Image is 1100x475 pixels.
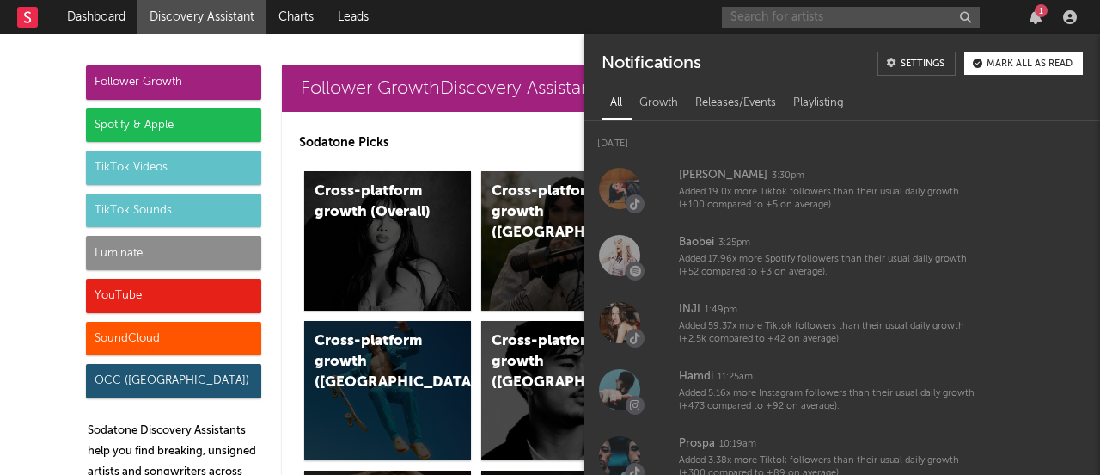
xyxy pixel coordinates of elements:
[1030,10,1042,24] button: 1
[785,89,852,118] div: Playlisting
[718,371,753,384] div: 11:25am
[86,151,261,185] div: TikTok Videos
[679,299,700,320] div: INJI
[679,320,981,347] div: Added 59.37x more Tiktok followers than their usual daily growth (+2.5k compared to +42 on average).
[679,186,981,213] div: Added 19.0x more Tiktok followers than their usual daily growth (+100 compared to +5 on average).
[86,194,261,228] div: TikTok Sounds
[679,434,715,454] div: Prospa
[772,170,804,182] div: 3:30pm
[584,289,1100,356] a: INJI1:49pmAdded 59.37x more Tiktok followers than their usual daily growth (+2.5k compared to +42...
[304,171,471,311] a: Cross-platform growth (Overall)
[679,253,981,280] div: Added 17.96x more Spotify followers than their usual daily growth (+52 compared to +3 on average).
[584,356,1100,423] a: Hamdi11:25amAdded 5.16x more Instagram followers than their usual daily growth (+473 compared to ...
[481,171,648,311] a: Cross-platform growth ([GEOGRAPHIC_DATA])
[492,182,608,244] div: Cross-platform growth ([GEOGRAPHIC_DATA])
[718,237,750,250] div: 3:25pm
[86,236,261,270] div: Luminate
[481,321,648,460] a: Cross-platform growth ([GEOGRAPHIC_DATA])
[282,65,1024,112] a: Follower GrowthDiscovery Assistant
[687,89,785,118] div: Releases/Events
[679,232,714,253] div: Baobei
[679,367,713,387] div: Hamdi
[679,387,981,414] div: Added 5.16x more Instagram followers than their usual daily growth (+473 compared to +92 on avera...
[86,322,261,356] div: SoundCloud
[602,52,700,76] div: Notifications
[304,321,471,460] a: Cross-platform growth ([GEOGRAPHIC_DATA])
[877,52,956,76] a: Settings
[631,89,687,118] div: Growth
[315,182,431,223] div: Cross-platform growth (Overall)
[584,121,1100,155] div: [DATE]
[315,331,431,393] div: Cross-platform growth ([GEOGRAPHIC_DATA])
[901,59,944,69] div: Settings
[584,155,1100,222] a: [PERSON_NAME]3:30pmAdded 19.0x more Tiktok followers than their usual daily growth (+100 compared...
[719,438,756,451] div: 10:19am
[299,133,1007,153] p: Sodatone Picks
[86,65,261,100] div: Follower Growth
[679,165,767,186] div: [PERSON_NAME]
[722,7,980,28] input: Search for artists
[602,89,631,118] div: All
[492,331,608,393] div: Cross-platform growth ([GEOGRAPHIC_DATA])
[1035,4,1048,17] div: 1
[964,52,1083,75] button: Mark all as read
[584,222,1100,289] a: Baobei3:25pmAdded 17.96x more Spotify followers than their usual daily growth (+52 compared to +3...
[86,108,261,143] div: Spotify & Apple
[86,279,261,313] div: YouTube
[705,304,737,317] div: 1:49pm
[86,364,261,398] div: OCC ([GEOGRAPHIC_DATA])
[987,59,1072,69] div: Mark all as read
